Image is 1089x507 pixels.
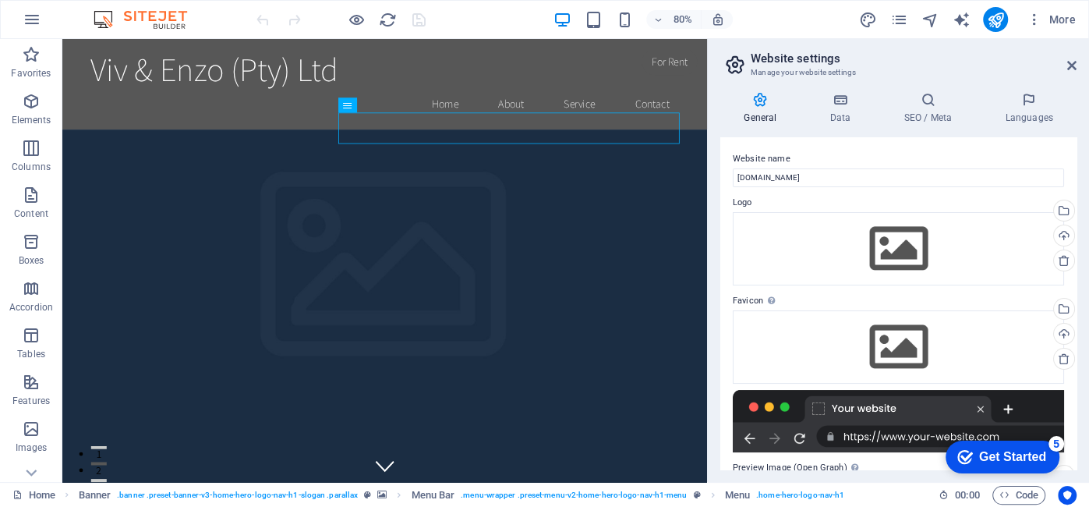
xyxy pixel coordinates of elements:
[724,12,794,45] div: For Rent
[733,150,1064,168] label: Website name
[378,10,397,29] button: reload
[1020,7,1082,32] button: More
[999,486,1038,505] span: Code
[733,310,1064,384] div: Select files from the file manager, stock photos, or upload file(s)
[733,292,1064,310] label: Favicon
[880,92,981,125] h4: SEO / Meta
[921,10,939,29] button: navigator
[966,489,968,501] span: :
[14,207,48,220] p: Content
[79,486,844,505] nav: breadcrumb
[939,486,980,505] h6: Session time
[461,486,687,505] span: . menu-wrapper .preset-menu-v2-home-hero-logo-nav-h1-menu
[9,301,53,314] p: Accordion
[751,51,1077,66] h2: Website settings
[955,486,979,505] span: 00 00
[983,7,1008,32] button: publish
[12,395,50,407] p: Features
[952,11,970,29] i: AI Writer
[11,67,51,80] p: Favorites
[19,254,44,267] p: Boxes
[756,486,844,505] span: . home-hero-logo-nav-h1
[858,10,877,29] button: design
[12,8,126,41] div: Get Started 5 items remaining, 0% complete
[364,491,371,499] i: This element is a customizable preset
[90,10,207,29] img: Editor Logo
[646,10,702,29] button: 80%
[117,486,358,505] span: . banner .preset-banner-v3-home-hero-logo-nav-h1-slogan .parallax
[115,3,131,19] div: 5
[379,11,397,29] i: Reload page
[952,10,971,29] button: text_generator
[710,12,724,27] i: On resize automatically adjust zoom level to fit chosen device.
[17,348,45,360] p: Tables
[347,10,366,29] button: Click here to leave preview mode and continue editing
[62,39,707,482] iframe: To enrich screen reader interactions, please activate Accessibility in Grammarly extension settings
[46,17,113,31] div: Get Started
[806,92,880,125] h4: Data
[921,11,939,29] i: Navigator
[411,486,454,505] span: Click to select. Double-click to edit
[1058,486,1077,505] button: Usercentrics
[733,193,1064,212] label: Logo
[733,459,1064,477] label: Preview Image (Open Graph)
[12,486,55,505] a: Click to cancel selection. Double-click to open Pages
[670,10,695,29] h6: 80%
[1027,12,1076,27] span: More
[720,92,806,125] h4: General
[986,11,1004,29] i: Publish
[693,491,700,499] i: This element is a customizable preset
[377,491,387,499] i: This element contains a background
[12,114,51,126] p: Elements
[992,486,1045,505] button: Code
[16,441,48,454] p: Images
[981,92,1077,125] h4: Languages
[889,10,908,29] button: pages
[889,11,907,29] i: Pages (Ctrl+Alt+S)
[79,486,111,505] span: Click to select. Double-click to edit
[858,11,876,29] i: Design (Ctrl+Alt+Y)
[733,168,1064,187] input: Name...
[12,161,51,173] p: Columns
[725,486,750,505] span: Click to select. Double-click to edit
[751,66,1045,80] h3: Manage your website settings
[733,212,1064,285] div: Select files from the file manager, stock photos, or upload file(s)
